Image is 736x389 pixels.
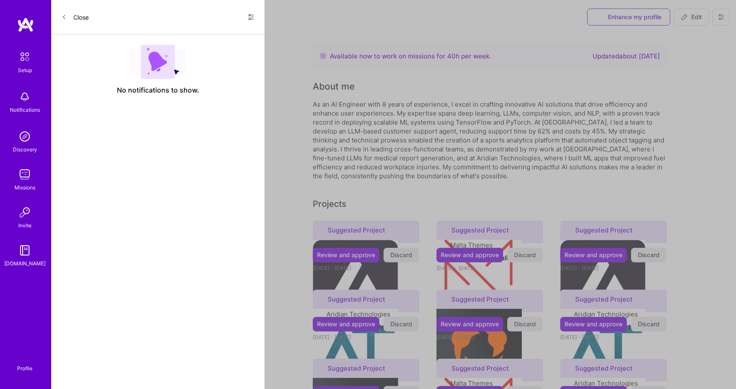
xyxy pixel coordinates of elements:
img: guide book [16,242,33,259]
div: [DOMAIN_NAME] [4,259,46,268]
img: logo [17,17,34,32]
div: Setup [18,66,32,75]
div: Discovery [13,145,37,154]
div: Notifications [10,105,40,114]
img: Invite [16,204,33,221]
img: empty [130,45,186,79]
div: Missions [15,183,35,192]
img: discovery [16,128,33,145]
img: bell [16,88,33,105]
span: No notifications to show. [117,86,199,95]
img: setup [16,48,34,66]
button: Close [61,10,89,24]
a: Profile [14,355,35,372]
div: Invite [18,221,32,230]
img: teamwork [16,166,33,183]
div: Profile [17,364,32,372]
